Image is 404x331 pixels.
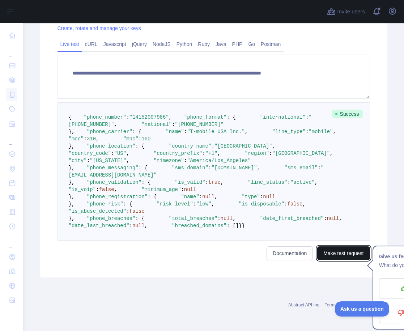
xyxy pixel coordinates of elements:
span: "phone_registration" [87,194,148,200]
span: false [288,201,303,207]
span: , [245,129,248,135]
span: "sms_email" [284,165,318,171]
span: , [257,165,260,171]
span: }, [69,129,75,135]
span: "is_voip" [69,187,96,192]
span: "national" [141,122,172,127]
span: "phone_breaches" [87,216,135,221]
span: : [287,179,290,185]
span: "timezone" [154,158,184,164]
span: : [181,187,184,192]
span: : [] [226,223,239,229]
span: } [239,223,242,229]
iframe: Toggle Customer Support [335,301,390,317]
div: ... [6,132,17,146]
span: : [306,114,309,120]
span: : [126,208,129,214]
span: : [139,136,141,142]
span: : [324,216,327,221]
span: : [184,158,187,164]
span: , [169,114,172,120]
span: : { [226,114,235,120]
span: null [221,216,233,221]
span: "+1" [205,150,218,156]
span: "[GEOGRAPHIC_DATA]" [214,143,272,149]
span: : [172,122,175,127]
span: "is_abuse_detected" [69,208,127,214]
span: "line_status" [248,179,287,185]
span: , [96,136,99,142]
span: false [99,187,114,192]
span: "14152007986" [129,114,169,120]
span: , [221,179,224,185]
span: , [333,129,336,135]
span: Invite users [337,8,365,16]
span: , [217,150,220,156]
span: : [202,150,205,156]
a: Terms of service [325,302,356,307]
span: "low" [196,201,211,207]
a: Javascript [101,38,129,50]
span: "city" [69,158,87,164]
a: Postman [258,38,284,50]
span: : [126,114,129,120]
a: Abstract API Inc. [288,302,320,307]
span: 310 [87,136,96,142]
span: : [129,223,132,229]
span: false [129,208,145,214]
span: }, [69,143,75,149]
span: "phone_number" [84,114,127,120]
span: : [84,136,87,142]
span: "phone_validation" [87,179,141,185]
span: "region" [245,150,269,156]
span: : { [148,194,157,200]
span: , [339,216,342,221]
span: 160 [141,136,150,142]
span: , [233,216,235,221]
span: "America/Los_Angeles" [187,158,251,164]
span: "is_disposable" [239,201,284,207]
span: : [217,216,220,221]
span: "[GEOGRAPHIC_DATA]" [272,150,330,156]
span: "phone_format" [184,114,227,120]
span: "phone_location" [87,143,135,149]
span: "mobile" [309,129,333,135]
a: NodeJS [150,38,174,50]
span: : [184,129,187,135]
a: cURL [82,38,101,50]
span: : { [123,201,132,207]
span: : [193,201,196,207]
a: Documentation [267,246,313,260]
span: : [260,194,263,200]
a: Java [213,38,229,50]
span: "risk_level" [157,201,193,207]
span: "[US_STATE]" [90,158,126,164]
span: "type" [242,194,260,200]
span: "phone_carrier" [87,129,132,135]
button: Invite users [326,6,366,17]
span: "country_prefix" [154,150,202,156]
span: "international" [260,114,306,120]
span: }, [69,201,75,207]
span: , [315,179,318,185]
a: jQuery [129,38,150,50]
span: : [205,179,208,185]
span: "is_valid" [175,179,205,185]
span: "country_name" [169,143,212,149]
a: PHP [229,38,246,50]
span: null [132,223,145,229]
span: : [96,187,99,192]
span: , [114,122,117,127]
span: , [126,150,129,156]
span: "name" [166,129,184,135]
span: true [208,179,221,185]
span: : { [139,165,148,171]
span: , [126,158,129,164]
span: , [114,187,117,192]
span: : [284,201,287,207]
span: "minimum_age" [141,187,181,192]
span: null [327,216,339,221]
span: : [318,165,321,171]
span: } [242,223,244,229]
span: }, [69,216,75,221]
